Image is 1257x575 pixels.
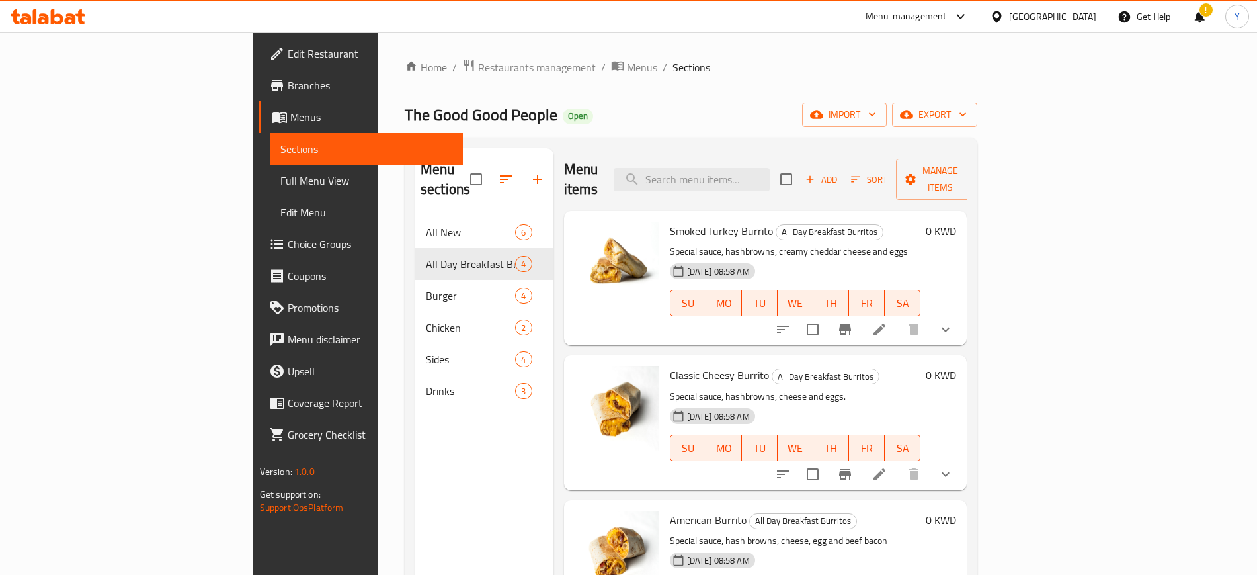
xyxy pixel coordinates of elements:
span: All Day Breakfast Burritos [426,256,515,272]
span: Select to update [799,461,827,488]
button: TU [742,290,778,316]
span: Sections [280,141,452,157]
span: FR [854,294,879,313]
span: Drinks [426,383,515,399]
span: Sort items [842,169,896,190]
span: 2 [516,322,531,334]
a: Menus [611,59,657,76]
span: Menu disclaimer [288,332,452,347]
button: FR [849,435,885,461]
button: Branch-specific-item [829,314,861,345]
svg: Show Choices [938,466,953,482]
a: Branches [259,69,463,101]
span: Branches [288,77,452,93]
span: Select to update [799,316,827,343]
span: Restaurants management [478,60,596,75]
button: show more [930,459,961,490]
a: Coupons [259,260,463,292]
a: Support.OpsPlatform [260,499,344,516]
svg: Show Choices [938,322,953,337]
span: American Burrito [670,510,747,530]
span: Manage items [907,163,974,196]
button: SA [885,435,920,461]
span: [DATE] 08:58 AM [682,265,755,278]
span: Coverage Report [288,395,452,411]
h2: Menu items [564,159,598,199]
span: All Day Breakfast Burritos [772,369,879,384]
span: Edit Menu [280,204,452,220]
li: / [601,60,606,75]
div: All New [426,224,515,240]
span: SU [676,294,701,313]
div: Open [563,109,593,124]
span: Full Menu View [280,173,452,189]
span: Get support on: [260,486,321,503]
h6: 0 KWD [926,366,956,384]
span: [DATE] 08:58 AM [682,554,755,567]
div: items [515,224,532,240]
span: Add [803,172,839,187]
div: [GEOGRAPHIC_DATA] [1009,9,1096,24]
span: import [813,107,876,123]
span: Classic Cheesy Burrito [670,365,769,385]
a: Promotions [259,292,463,324]
span: 4 [516,290,531,302]
span: TH [819,439,844,458]
span: 3 [516,385,531,398]
span: SA [890,294,915,313]
button: Sort [848,169,891,190]
div: Menu-management [866,9,947,24]
a: Edit Restaurant [259,38,463,69]
h6: 0 KWD [926,511,956,529]
span: Sort sections [490,163,522,195]
span: Grocery Checklist [288,427,452,443]
a: Grocery Checklist [259,419,463,451]
span: Coupons [288,268,452,284]
span: MO [711,294,737,313]
h6: 0 KWD [926,222,956,240]
span: Sections [672,60,710,75]
span: Edit Restaurant [288,46,452,62]
span: All Day Breakfast Burritos [750,513,856,529]
span: SA [890,439,915,458]
button: Add [800,169,842,190]
button: Branch-specific-item [829,459,861,490]
button: Manage items [896,159,985,200]
button: delete [898,314,930,345]
nav: breadcrumb [405,59,977,76]
div: Burger4 [415,280,553,312]
span: Select section [772,165,800,193]
p: Special sauce, hash browns, cheese, egg and beef bacon [670,533,921,549]
span: TU [747,294,772,313]
a: Restaurants management [462,59,596,76]
span: Promotions [288,300,452,316]
span: Menus [627,60,657,75]
nav: Menu sections [415,211,553,412]
span: 6 [516,226,531,239]
span: 4 [516,353,531,366]
span: Menus [290,109,452,125]
a: Menus [259,101,463,133]
button: sort-choices [767,459,799,490]
span: FR [854,439,879,458]
span: TH [819,294,844,313]
a: Choice Groups [259,228,463,260]
span: SU [676,439,701,458]
a: Sections [270,133,463,165]
div: Chicken2 [415,312,553,343]
button: FR [849,290,885,316]
button: SA [885,290,920,316]
div: Sides4 [415,343,553,375]
span: WE [783,439,808,458]
span: Sides [426,351,515,367]
li: / [663,60,667,75]
span: Burger [426,288,515,304]
span: Upsell [288,363,452,379]
a: Menu disclaimer [259,324,463,355]
span: [DATE] 08:58 AM [682,410,755,423]
button: TU [742,435,778,461]
button: export [892,103,977,127]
